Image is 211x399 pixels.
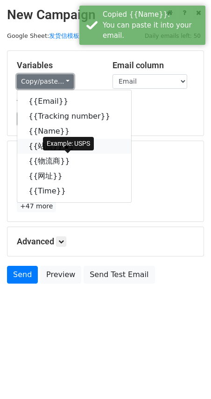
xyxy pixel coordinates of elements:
[17,154,131,169] a: {{物流商}}
[49,32,79,39] a: 发货信模板
[84,266,155,284] a: Send Test Email
[164,354,211,399] iframe: Chat Widget
[17,169,131,184] a: {{网址}}
[17,124,131,139] a: {{Name}}
[17,200,56,212] a: +47 more
[17,139,131,154] a: {{站点}}
[103,9,202,41] div: Copied {{Name}}. You can paste it into your email.
[7,7,204,23] h2: New Campaign
[17,60,98,71] h5: Variables
[17,109,131,124] a: {{Tracking number}}
[164,354,211,399] div: 聊天小组件
[17,236,194,247] h5: Advanced
[17,184,131,199] a: {{Time}}
[113,60,194,71] h5: Email column
[43,137,94,150] div: Example: USPS
[7,32,79,39] small: Google Sheet:
[7,266,38,284] a: Send
[17,94,131,109] a: {{Email}}
[17,74,74,89] a: Copy/paste...
[40,266,81,284] a: Preview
